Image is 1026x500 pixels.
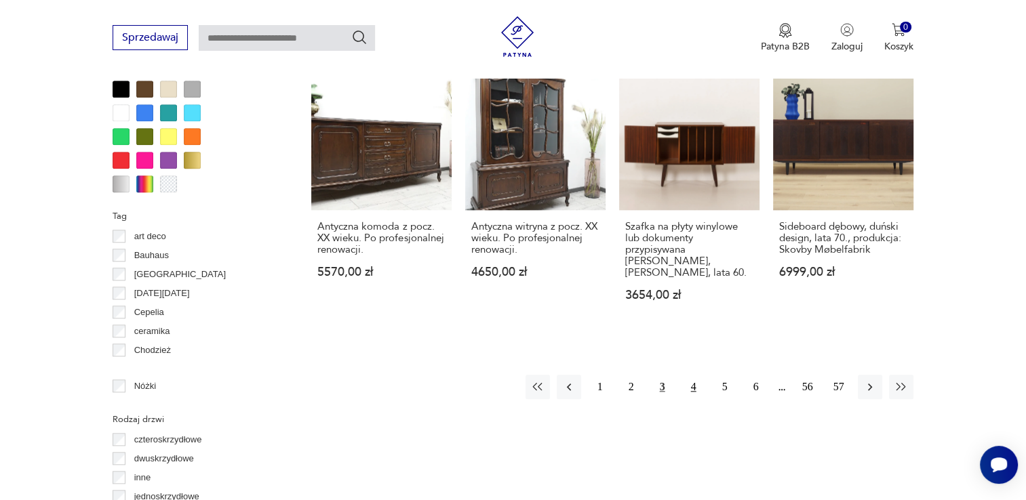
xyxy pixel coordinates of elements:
p: Ćmielów [134,362,168,377]
a: Sideboard dębowy, duński design, lata 70., produkcja: Skovby MøbelfabrikSideboard dębowy, duński ... [773,70,913,327]
p: 3654,00 zł [625,289,753,301]
a: Antyczna witryna z pocz. XX wieku. Po profesjonalnej renowacji.Antyczna witryna z pocz. XX wieku.... [465,70,606,327]
p: Cepelia [134,305,164,320]
button: Zaloguj [831,23,863,53]
p: Koszyk [884,40,913,53]
p: inne [134,470,151,485]
img: Ikonka użytkownika [840,23,854,37]
p: [GEOGRAPHIC_DATA] [134,267,226,282]
button: Patyna B2B [761,23,810,53]
button: 6 [744,375,768,399]
p: Tag [113,209,279,224]
p: Bauhaus [134,248,169,263]
p: [DATE][DATE] [134,286,190,301]
button: 4 [682,375,706,399]
button: 5 [713,375,737,399]
p: czteroskrzydłowe [134,432,202,447]
a: Sprzedawaj [113,34,188,43]
p: Nóżki [134,379,157,394]
p: 6999,00 zł [779,266,907,278]
button: Szukaj [351,29,368,45]
h3: Antyczna witryna z pocz. XX wieku. Po profesjonalnej renowacji. [471,221,599,255]
p: 5570,00 zł [317,266,446,278]
h3: Sideboard dębowy, duński design, lata 70., produkcja: Skovby Møbelfabrik [779,221,907,255]
button: 56 [795,375,820,399]
p: Chodzież [134,343,171,358]
button: 2 [619,375,644,399]
button: 57 [827,375,851,399]
iframe: Smartsupp widget button [980,446,1018,484]
img: Patyna - sklep z meblami i dekoracjami vintage [497,16,538,57]
h3: Szafka na płyty winylowe lub dokumenty przypisywana [PERSON_NAME], [PERSON_NAME], lata 60. [625,221,753,278]
p: ceramika [134,324,170,339]
button: 0Koszyk [884,23,913,53]
p: 4650,00 zł [471,266,599,278]
p: Rodzaj drzwi [113,412,279,427]
button: 3 [650,375,675,399]
button: 1 [588,375,612,399]
a: Szafka na płyty winylowe lub dokumenty przypisywana Kai Kristiansenowi, Dania, lata 60.Szafka na ... [619,70,759,327]
a: Antyczna komoda z pocz. XX wieku. Po profesjonalnej renowacji.Antyczna komoda z pocz. XX wieku. P... [311,70,452,327]
a: Ikona medaluPatyna B2B [761,23,810,53]
img: Ikona medalu [778,23,792,38]
p: Patyna B2B [761,40,810,53]
button: Sprzedawaj [113,25,188,50]
img: Ikona koszyka [892,23,905,37]
h3: Antyczna komoda z pocz. XX wieku. Po profesjonalnej renowacji. [317,221,446,255]
div: 0 [900,22,911,33]
p: Zaloguj [831,40,863,53]
p: dwuskrzydłowe [134,451,194,466]
p: art deco [134,229,166,244]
